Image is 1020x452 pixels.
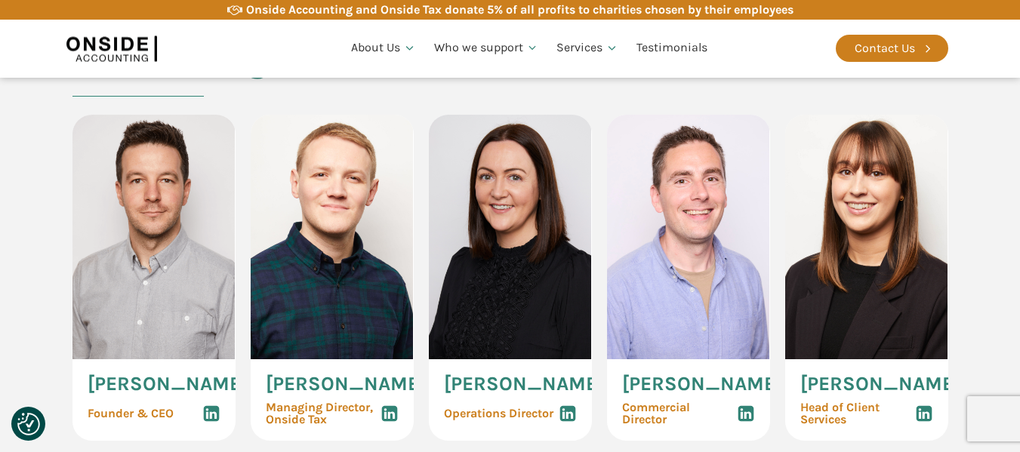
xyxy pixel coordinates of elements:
a: About Us [342,23,425,74]
span: [PERSON_NAME] [444,374,604,394]
span: Head of Client Services [800,401,915,426]
a: Who we support [425,23,548,74]
span: [PERSON_NAME] [800,374,960,394]
a: Contact Us [836,35,948,62]
img: Revisit consent button [17,413,40,435]
span: [PERSON_NAME] [266,374,426,394]
div: Contact Us [855,38,915,58]
span: Commercial Director [622,401,737,426]
span: Operations Director [444,407,553,420]
span: Managing Director, Onside Tax [266,401,373,426]
span: [PERSON_NAME] [622,374,782,394]
span: [PERSON_NAME] [88,374,248,394]
img: Onside Accounting [66,31,157,66]
a: Testimonials [627,23,716,74]
button: Consent Preferences [17,413,40,435]
a: Services [547,23,627,74]
span: Founder & CEO [88,407,174,420]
